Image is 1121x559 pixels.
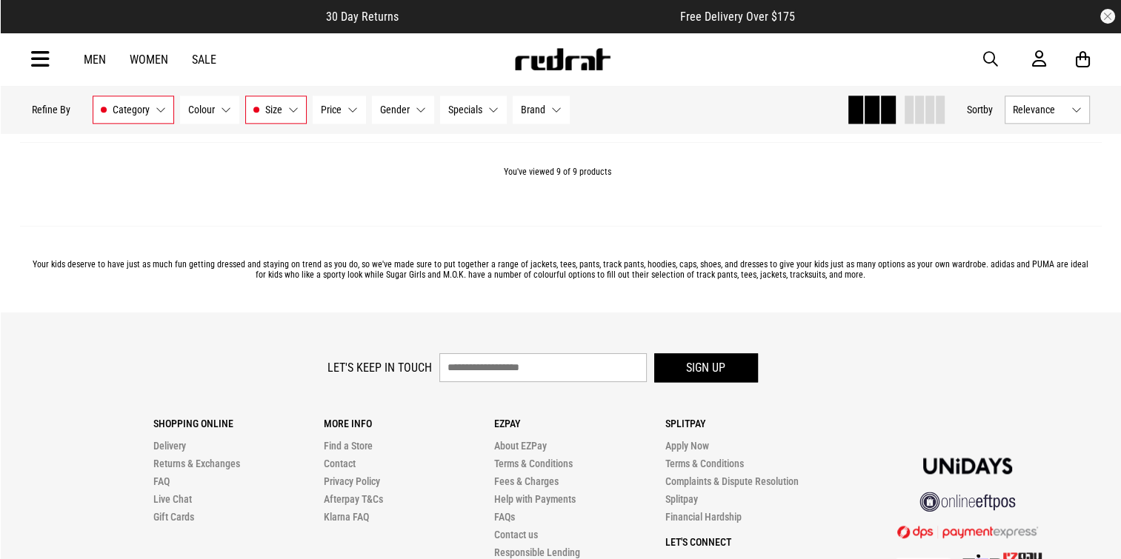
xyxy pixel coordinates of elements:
button: Price [313,96,366,124]
label: Let's keep in touch [327,361,432,375]
a: Help with Payments [494,493,576,505]
button: Open LiveChat chat widget [12,6,56,50]
button: Brand [513,96,570,124]
a: Fees & Charges [494,475,559,487]
a: Financial Hardship [665,511,741,523]
a: Privacy Policy [324,475,380,487]
a: Complaints & Dispute Resolution [665,475,798,487]
a: Responsible Lending [494,546,580,558]
span: 30 Day Returns [326,10,399,24]
a: Afterpay T&Cs [324,493,383,505]
a: Gift Cards [153,511,194,523]
button: Specials [440,96,507,124]
a: Live Chat [153,493,192,505]
button: Size [245,96,307,124]
p: Your kids deserve to have just as much fun getting dressed and staying on trend as you do, so we'... [32,259,1090,280]
a: Women [130,53,168,67]
button: Colour [180,96,239,124]
span: Brand [521,104,545,116]
span: Category [113,104,150,116]
a: About EZPay [494,440,547,452]
button: Sign up [654,353,758,382]
button: Gender [372,96,434,124]
p: Shopping Online [153,418,324,429]
span: Colour [188,104,215,116]
img: Redrat logo [513,48,611,70]
a: Apply Now [665,440,708,452]
a: Contact us [494,529,538,540]
p: Ezpay [494,418,665,429]
a: Returns & Exchanges [153,458,240,469]
span: Size [265,104,282,116]
a: Splitpay [665,493,697,505]
a: Terms & Conditions [494,458,573,469]
a: Sale [192,53,216,67]
img: DPS [897,525,1038,538]
span: You've viewed 9 of 9 products [504,167,611,177]
button: Category [93,96,174,124]
a: FAQs [494,511,515,523]
span: Price [321,104,342,116]
span: by [983,104,993,116]
span: Free Delivery Over $175 [680,10,795,24]
p: Refine By [32,104,70,116]
img: online eftpos [919,492,1016,512]
a: Contact [324,458,356,469]
p: Splitpay [665,418,835,429]
p: Let's Connect [665,536,835,548]
iframe: Customer reviews powered by Trustpilot [428,9,651,24]
a: Delivery [153,440,186,452]
span: Specials [448,104,482,116]
button: Relevance [1005,96,1090,124]
a: FAQ [153,475,170,487]
span: Gender [380,104,410,116]
a: Men [84,53,106,67]
span: Relevance [1013,104,1065,116]
a: Find a Store [324,440,373,452]
p: More Info [324,418,494,429]
a: Klarna FAQ [324,511,369,523]
button: Sortby [967,101,993,118]
a: Terms & Conditions [665,458,743,469]
img: Unidays [923,458,1012,474]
